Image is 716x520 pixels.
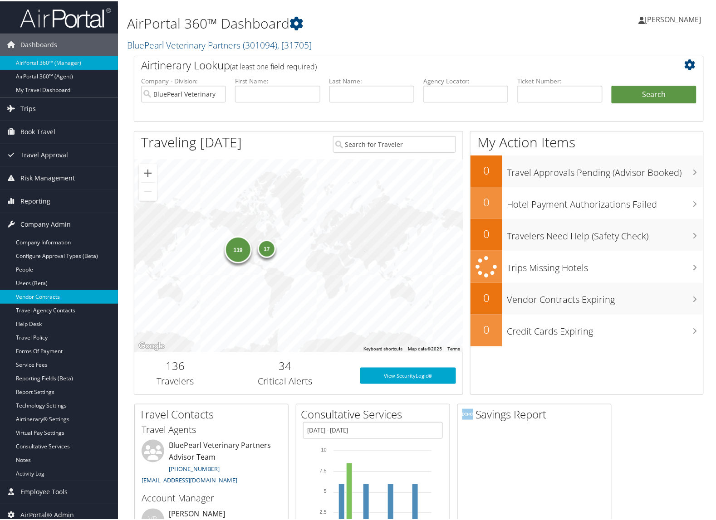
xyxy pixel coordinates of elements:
label: Company - Division: [141,75,226,84]
h3: Travelers [141,374,210,386]
h1: My Action Items [471,131,703,151]
h2: 136 [141,357,210,372]
a: View SecurityLogic® [360,366,456,383]
a: 0Travelers Need Help (Safety Check) [471,218,703,249]
a: [EMAIL_ADDRESS][DOMAIN_NAME] [142,475,237,483]
a: 0Hotel Payment Authorizations Failed [471,186,703,218]
span: Reporting [20,189,50,211]
span: Trips [20,96,36,119]
h3: Credit Cards Expiring [507,319,703,336]
h3: Account Manager [142,491,281,504]
a: Open this area in Google Maps (opens a new window) [137,339,167,351]
h3: Travelers Need Help (Safety Check) [507,224,703,241]
label: Ticket Number: [517,75,602,84]
a: Terms (opens in new tab) [447,345,460,350]
span: Travel Approval [20,142,68,165]
tspan: 7.5 [320,467,327,472]
tspan: 10 [321,446,327,451]
span: , [ 31705 ] [277,38,312,50]
span: (at least one field required) [230,60,317,70]
tspan: 5 [324,487,327,493]
button: Keyboard shortcuts [363,345,402,351]
div: 17 [258,238,276,257]
h2: 0 [471,321,502,336]
a: BluePearl Veterinary Partners [127,38,312,50]
input: Search for Traveler [333,135,456,151]
button: Zoom in [139,163,157,181]
h1: Traveling [DATE] [141,131,242,151]
span: Company Admin [20,212,71,234]
span: Dashboards [20,32,57,55]
span: [PERSON_NAME] [645,13,701,23]
a: Trips Missing Hotels [471,249,703,282]
h2: Savings Report [462,405,611,421]
tspan: 2.5 [320,508,327,514]
a: [PHONE_NUMBER] [169,463,220,471]
a: 0Credit Cards Expiring [471,313,703,345]
h1: AirPortal 360™ Dashboard [127,13,516,32]
h2: 0 [471,289,502,304]
span: Map data ©2025 [408,345,442,350]
h2: Consultative Services [301,405,450,421]
button: Zoom out [139,181,157,199]
span: Employee Tools [20,480,68,502]
h2: 0 [471,225,502,240]
img: airportal-logo.png [20,6,111,27]
h3: Critical Alerts [223,374,347,386]
div: 119 [225,235,252,262]
h2: Airtinerary Lookup [141,56,649,72]
label: Agency Locator: [423,75,508,84]
h2: Travel Contacts [139,405,288,421]
a: 0Travel Approvals Pending (Advisor Booked) [471,154,703,186]
h3: Hotel Payment Authorizations Failed [507,192,703,209]
span: ( 301094 ) [243,38,277,50]
h3: Vendor Contracts Expiring [507,287,703,305]
h3: Trips Missing Hotels [507,256,703,273]
a: 0Vendor Contracts Expiring [471,282,703,313]
img: domo-logo.png [462,408,473,418]
h2: 0 [471,161,502,177]
span: Book Travel [20,119,55,142]
h3: Travel Approvals Pending (Advisor Booked) [507,160,703,178]
h2: 34 [223,357,347,372]
label: Last Name: [329,75,414,84]
li: BluePearl Veterinary Partners Advisor Team [137,438,286,487]
img: Google [137,339,167,351]
span: Risk Management [20,165,75,188]
button: Search [612,84,696,102]
h2: 0 [471,193,502,209]
label: First Name: [235,75,320,84]
a: [PERSON_NAME] [639,5,711,32]
h3: Travel Agents [142,422,281,435]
